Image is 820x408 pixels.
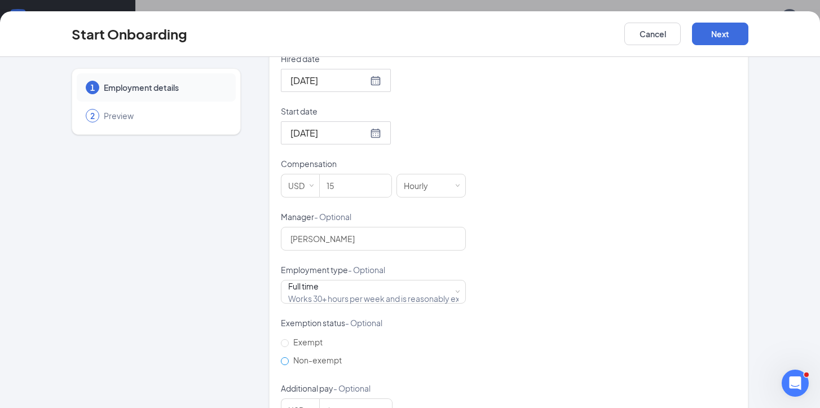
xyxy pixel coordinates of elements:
[333,383,371,393] span: - Optional
[692,23,748,45] button: Next
[320,174,391,197] input: Amount
[288,174,312,197] div: USD
[90,82,95,93] span: 1
[281,227,466,251] input: Manager name
[288,294,451,304] div: Works 30+ hours per week and is reasonably expected to work
[281,211,466,222] p: Manager
[281,53,466,64] p: Hired date
[281,106,466,117] p: Start date
[290,126,368,140] input: Aug 26, 2025
[288,280,451,292] div: Full time
[290,73,368,87] input: Aug 26, 2025
[289,355,346,365] span: Non-exempt
[348,265,385,275] span: - Optional
[314,212,351,222] span: - Optional
[281,383,466,394] p: Additional pay
[281,158,466,169] p: Compensation
[782,370,809,397] iframe: Intercom live chat
[281,317,466,328] p: Exemption status
[289,337,327,347] span: Exempt
[72,24,187,43] h3: Start Onboarding
[104,110,224,121] span: Preview
[281,264,466,275] p: Employment type
[404,174,436,197] div: Hourly
[345,318,382,328] span: - Optional
[104,82,224,93] span: Employment details
[288,280,459,304] div: [object Object]
[90,110,95,121] span: 2
[624,23,681,45] button: Cancel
